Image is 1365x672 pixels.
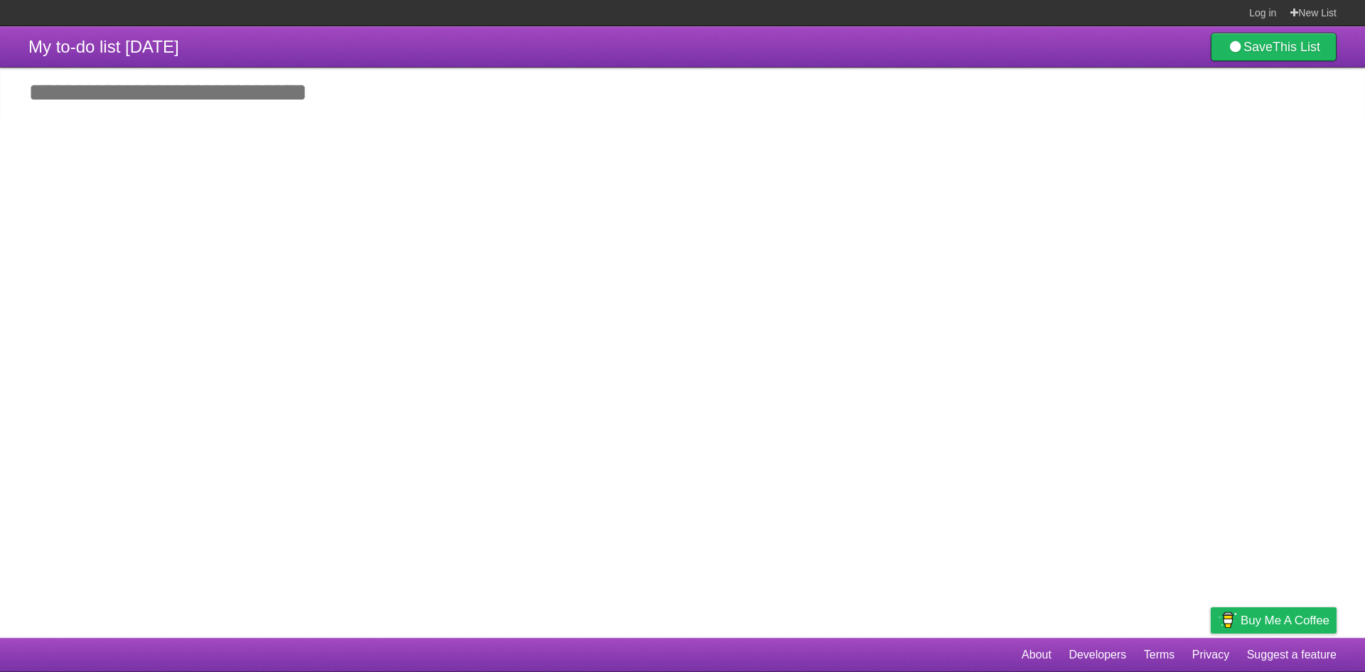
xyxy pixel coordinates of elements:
b: This List [1273,40,1320,54]
span: My to-do list [DATE] [28,37,179,56]
a: Suggest a feature [1247,641,1337,668]
a: Developers [1069,641,1126,668]
a: Privacy [1192,641,1229,668]
a: SaveThis List [1211,33,1337,61]
a: Buy me a coffee [1211,607,1337,634]
a: Terms [1144,641,1175,668]
span: Buy me a coffee [1241,608,1329,633]
a: About [1022,641,1051,668]
img: Buy me a coffee [1218,608,1237,632]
